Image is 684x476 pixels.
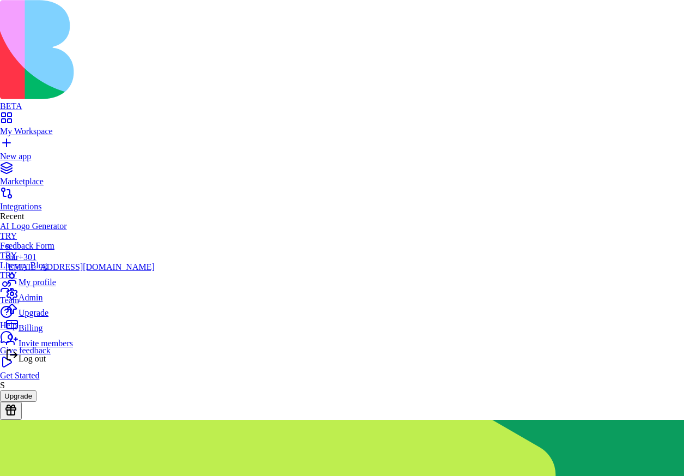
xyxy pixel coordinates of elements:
span: Billing [19,323,42,333]
span: Log out [19,354,46,363]
div: [EMAIL_ADDRESS][DOMAIN_NAME] [5,262,155,272]
span: My profile [19,278,56,287]
a: Admin [5,287,155,303]
span: S [5,243,10,252]
span: Upgrade [19,308,48,317]
a: My profile [5,272,155,287]
a: Billing [5,318,155,333]
span: Invite members [19,339,73,348]
a: Upgrade [5,303,155,318]
a: Invite members [5,333,155,348]
a: Sshir+301[EMAIL_ADDRESS][DOMAIN_NAME] [5,243,155,272]
span: Admin [19,293,42,302]
div: shir+301 [5,252,155,262]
